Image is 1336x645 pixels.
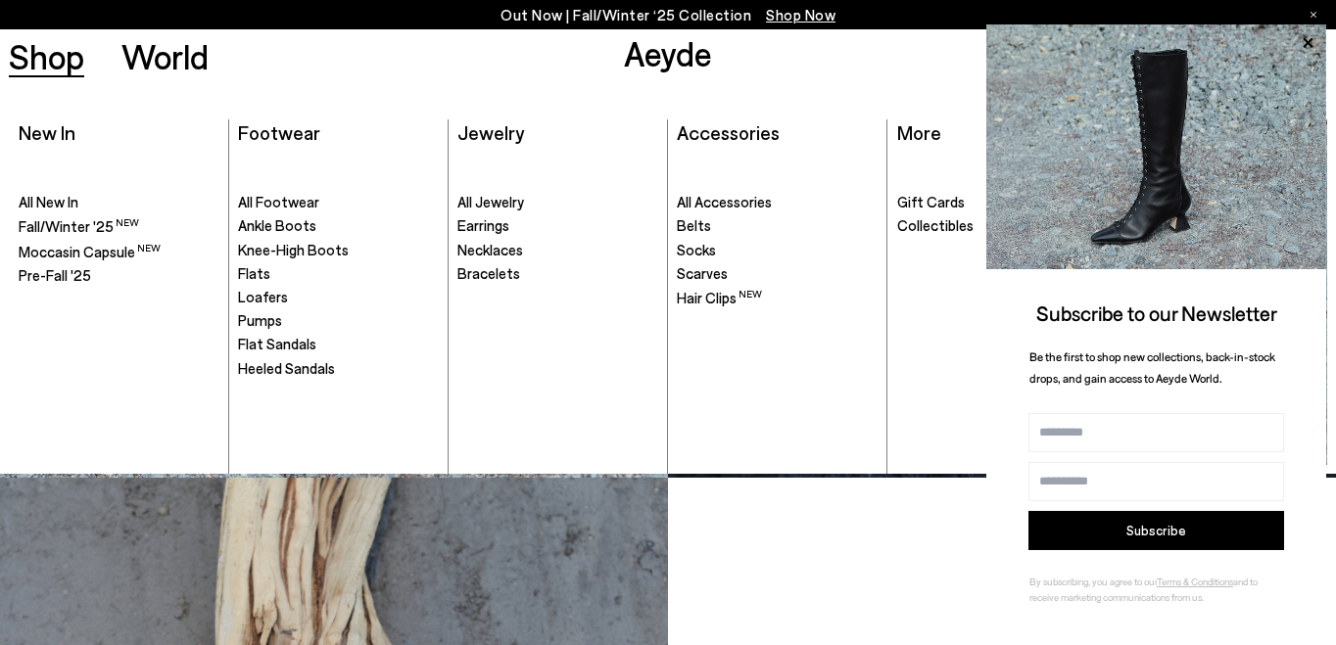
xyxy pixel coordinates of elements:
a: Earrings [457,216,657,236]
span: Gift Cards [897,193,965,210]
span: Be the first to shop new collections, back-in-stock drops, and gain access to Aeyde World. [1029,349,1275,386]
a: Pumps [238,311,438,331]
a: More [897,120,941,144]
a: Scarves [677,264,877,284]
span: Loafers [238,288,288,305]
a: Ankle Boots [238,216,438,236]
a: Footwear [238,120,320,144]
span: Ankle Boots [238,216,316,234]
a: Aeyde [624,32,712,73]
a: Belts [677,216,877,236]
img: 2a6287a1333c9a56320fd6e7b3c4a9a9.jpg [986,24,1326,269]
span: Scarves [677,264,728,282]
a: All Accessories [677,193,877,212]
a: Jewelry [457,120,524,144]
button: Subscribe [1028,511,1284,550]
span: Necklaces [457,241,523,258]
span: Moccasin Capsule [19,243,161,260]
span: Earrings [457,216,509,234]
span: Heeled Sandals [238,359,335,377]
a: World [121,39,209,73]
span: Collectibles [897,216,974,234]
span: Fall/Winter '25 [19,217,139,235]
a: Moccasin Capsule [19,242,218,262]
a: New In [19,120,75,144]
span: Bracelets [457,264,520,282]
span: Flat Sandals [238,335,316,352]
a: Bracelets [457,264,657,284]
p: Out Now | Fall/Winter ‘25 Collection [501,3,835,27]
span: Knee-High Boots [238,241,349,258]
span: Belts [677,216,711,234]
span: Subscribe to our Newsletter [1036,300,1277,325]
a: Shop [9,39,84,73]
a: Fall/Winter '25 [19,216,218,237]
span: Flats [238,264,270,282]
a: All Jewelry [457,193,657,212]
span: All Footwear [238,193,319,210]
a: Necklaces [457,241,657,260]
span: By subscribing, you agree to our [1029,576,1157,587]
a: Terms & Conditions [1157,576,1233,587]
a: Heeled Sandals [238,359,438,379]
span: Hair Clips [677,289,762,306]
span: Socks [677,241,716,258]
a: Flats [238,264,438,284]
a: Loafers [238,288,438,307]
span: All Accessories [677,193,772,210]
a: Pre-Fall '25 [19,266,218,286]
a: Socks [677,241,877,260]
a: Collectibles [897,216,1098,236]
span: Pre-Fall '25 [19,266,91,284]
a: Accessories [677,120,780,144]
a: Hair Clips [677,288,877,308]
a: Knee-High Boots [238,241,438,260]
a: All New In [19,193,218,212]
a: Flat Sandals [238,335,438,354]
a: All Footwear [238,193,438,212]
span: All Jewelry [457,193,524,210]
span: Navigate to /collections/new-in [766,6,835,23]
span: All New In [19,193,78,210]
a: Gift Cards [897,193,1098,212]
span: Pumps [238,311,282,329]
